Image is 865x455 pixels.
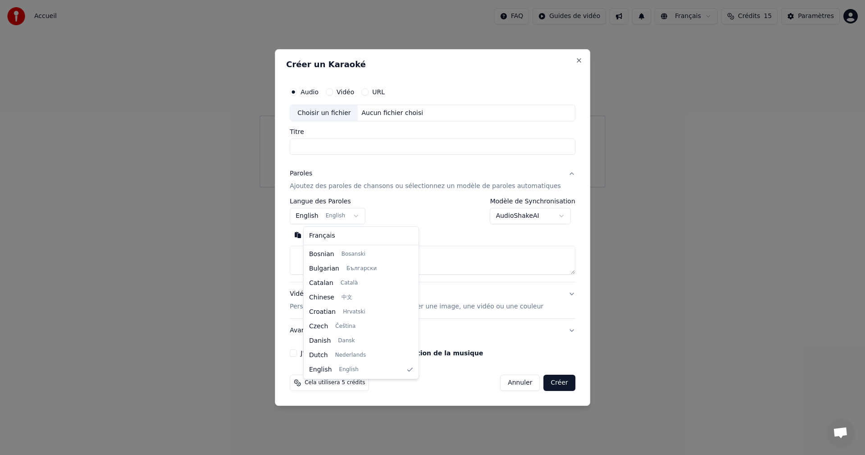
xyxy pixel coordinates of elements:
span: Croatian [309,308,336,317]
span: Danish [309,336,331,345]
span: Catalan [309,279,333,288]
span: English [339,366,359,373]
span: Dutch [309,351,328,360]
span: Français [309,231,335,240]
span: Hrvatski [343,308,365,316]
span: 中文 [341,294,352,301]
span: Bosnian [309,250,334,259]
span: Български [346,265,377,272]
span: Català [341,280,358,287]
span: Dansk [338,337,355,345]
span: Čeština [335,323,355,330]
span: Chinese [309,293,334,302]
span: Nederlands [335,352,366,359]
span: Czech [309,322,328,331]
span: Bosanski [341,251,365,258]
span: Bulgarian [309,264,339,273]
span: English [309,365,332,374]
